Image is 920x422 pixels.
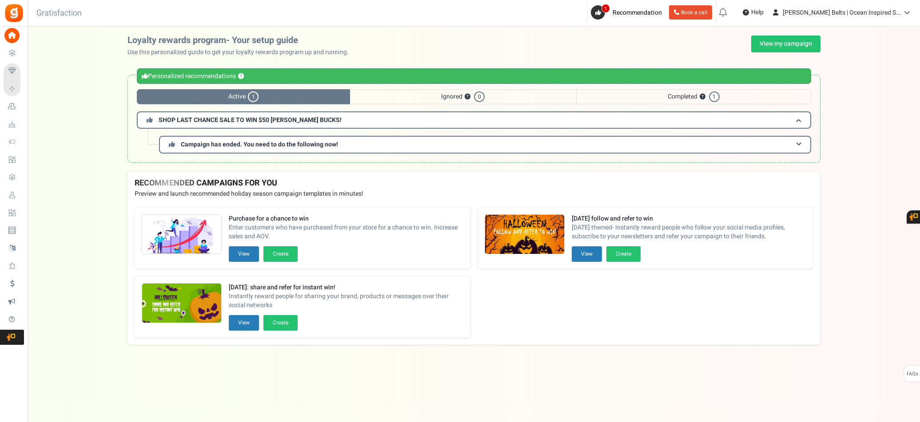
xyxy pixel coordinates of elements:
[669,5,712,20] a: Book a call
[591,5,665,20] a: 1 Recommendation
[465,94,470,100] button: ?
[606,246,641,262] button: Create
[572,214,806,223] strong: [DATE] follow and refer to win
[474,91,485,102] span: 0
[229,214,463,223] strong: Purchase for a chance to win
[229,315,259,331] button: View
[749,8,764,17] span: Help
[229,283,463,292] strong: [DATE]: share and refer for instant win!
[709,91,720,102] span: 1
[739,5,767,20] a: Help
[700,94,705,100] button: ?
[572,246,602,262] button: View
[572,223,806,241] span: [DATE] themed- Instantly reward people who follow your social media profiles, subscribe to your n...
[229,223,463,241] span: Enter customers who have purchased from your store for a chance to win. Increase sales and AOV.
[4,3,24,23] img: Gratisfaction
[263,315,298,331] button: Create
[783,8,901,17] span: [PERSON_NAME] Belts | Ocean Inspired S...
[601,4,610,13] span: 1
[576,89,811,104] span: Completed
[137,68,811,84] div: Personalized recommendations
[613,8,662,17] span: Recommendation
[238,74,244,79] button: ?
[27,4,92,22] h3: Gratisfaction
[229,246,259,262] button: View
[159,115,342,125] span: SHOP LAST CHANCE SALE TO WIN $50 [PERSON_NAME] BUCKS!
[229,292,463,310] span: Instantly reward people for sharing your brand, products or messages over their social networks
[142,284,221,323] img: Recommended Campaigns
[137,89,350,104] span: Active
[127,35,356,45] h2: Loyalty rewards program- Your setup guide
[751,35,820,52] a: View my campaign
[350,89,576,104] span: Ignored
[248,91,259,102] span: 1
[485,215,564,255] img: Recommended Campaigns
[181,140,338,149] span: Campaign has ended. You need to do the following now!
[127,48,356,57] p: Use this personalized guide to get your loyalty rewards program up and running.
[906,366,918,383] span: FAQs
[135,179,813,188] h4: RECOMMENDED CAMPAIGNS FOR YOU
[135,189,813,198] p: Preview and launch recommended holiday season campaign templates in minutes!
[263,246,298,262] button: Create
[142,215,221,255] img: Recommended Campaigns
